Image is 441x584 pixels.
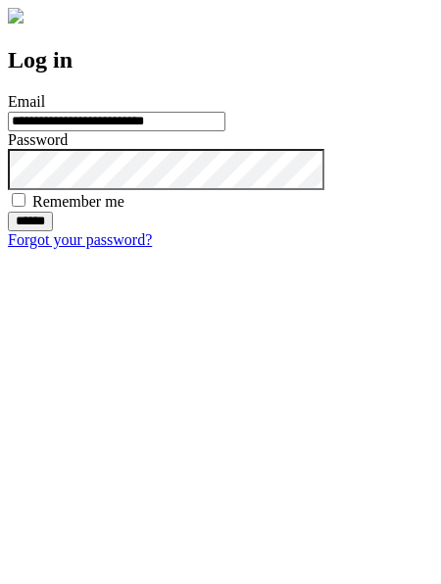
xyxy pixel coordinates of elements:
[32,193,124,210] label: Remember me
[8,47,433,73] h2: Log in
[8,131,68,148] label: Password
[8,8,24,24] img: logo-4e3dc11c47720685a147b03b5a06dd966a58ff35d612b21f08c02c0306f2b779.png
[8,93,45,110] label: Email
[8,231,152,248] a: Forgot your password?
